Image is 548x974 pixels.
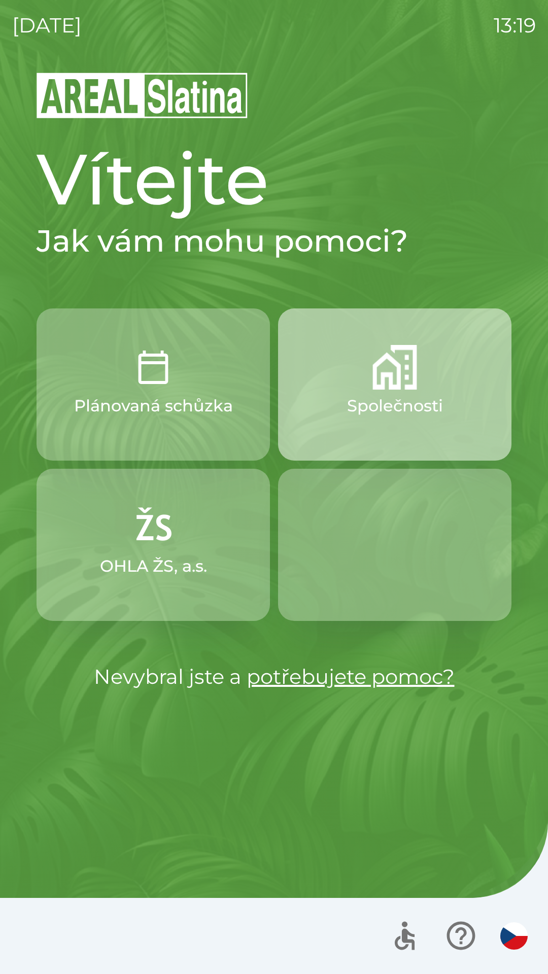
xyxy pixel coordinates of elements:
[37,71,511,120] img: Logo
[37,662,511,692] p: Nevybral jste a
[247,664,455,689] a: potřebujete pomoc?
[131,505,176,550] img: 9f72f9f4-8902-46ff-b4e6-bc4241ee3c12.png
[278,308,511,461] button: Společnosti
[12,10,82,41] p: [DATE]
[347,394,443,418] p: Společnosti
[131,345,176,390] img: 0ea463ad-1074-4378-bee6-aa7a2f5b9440.png
[37,469,270,621] button: OHLA ŽS, a.s.
[500,922,528,950] img: cs flag
[37,222,511,260] h2: Jak vám mohu pomoci?
[494,10,536,41] p: 13:19
[74,394,233,418] p: Plánovaná schůzka
[37,308,270,461] button: Plánovaná schůzka
[37,136,511,222] h1: Vítejte
[372,345,417,390] img: 58b4041c-2a13-40f9-aad2-b58ace873f8c.png
[100,554,207,578] p: OHLA ŽS, a.s.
